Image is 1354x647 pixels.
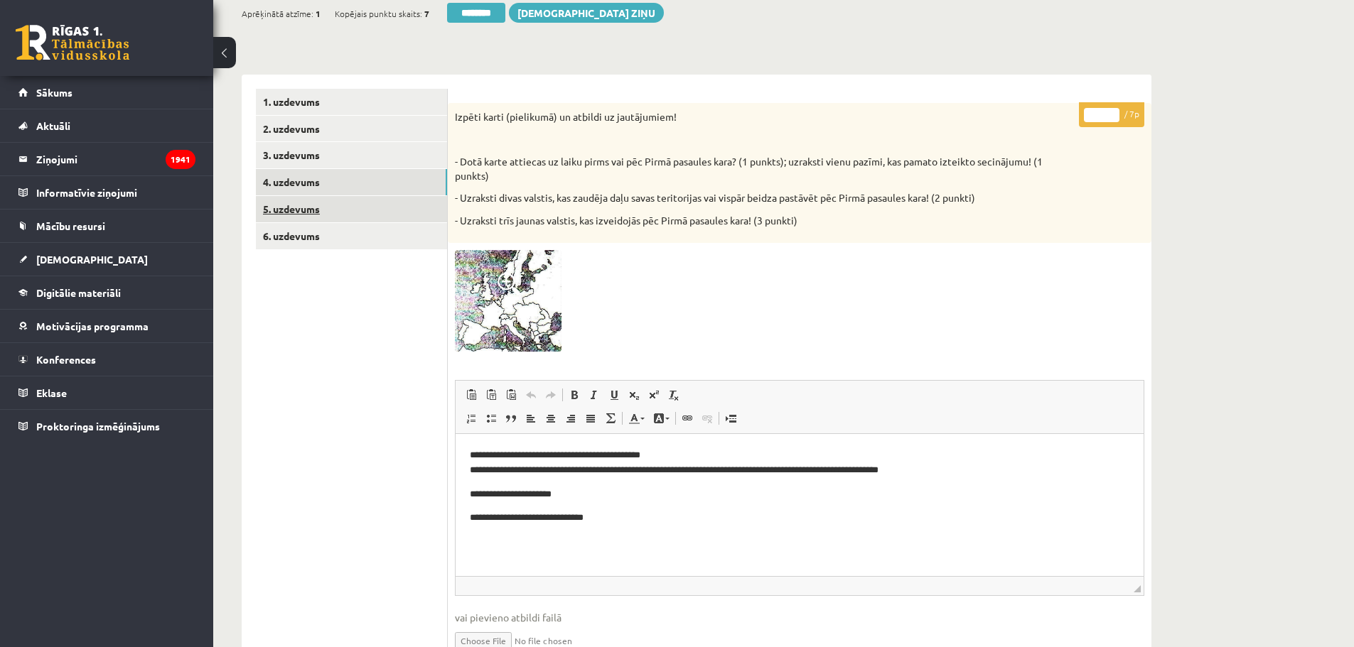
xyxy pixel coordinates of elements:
a: 4. uzdevums [256,169,447,195]
a: Ielīmēt (vadīšanas taustiņš+V) [461,386,481,404]
a: Centrēti [541,409,561,428]
a: Bloka citāts [501,409,521,428]
a: 5. uzdevums [256,196,447,222]
span: Proktoringa izmēģinājums [36,420,160,433]
span: Aktuāli [36,119,70,132]
a: Fona krāsa [649,409,674,428]
a: Noņemt stilus [664,386,684,404]
a: Ziņojumi1941 [18,143,195,175]
legend: Informatīvie ziņojumi [36,176,195,209]
span: 7 [424,3,429,24]
a: Sākums [18,76,195,109]
p: - Uzraksti trīs jaunas valstis, kas izveidojās pēc Pirmā pasaules kara! (3 punkti) [455,214,1073,228]
a: Aktuāli [18,109,195,142]
a: Ievietot lapas pārtraukumu drukai [721,409,741,428]
a: Ievietot/noņemt numurētu sarakstu [461,409,481,428]
span: Digitālie materiāli [36,286,121,299]
a: Atcelt (vadīšanas taustiņš+Z) [521,386,541,404]
a: Digitālie materiāli [18,276,195,309]
a: 3. uzdevums [256,142,447,168]
legend: Ziņojumi [36,143,195,175]
a: Augšraksts [644,386,664,404]
iframe: Bagātinātā teksta redaktors, wiswyg-editor-user-answer-47433913096200 [456,434,1144,576]
span: 1 [316,3,321,24]
p: - Uzraksti divas valstis, kas zaudēja daļu savas teritorijas vai vispār beidza pastāvēt pēc Pirmā... [455,191,1073,205]
a: Math [601,409,620,428]
span: Eklase [36,386,67,399]
a: Apakšraksts [624,386,644,404]
span: Sākums [36,86,72,99]
a: [DEMOGRAPHIC_DATA] ziņu [509,3,664,23]
a: Mācību resursi [18,210,195,242]
span: vai pievieno atbildi failā [455,610,1144,625]
p: - Dotā karte attiecas uz laiku pirms vai pēc Pirmā pasaules kara? (1 punkts); uzraksti vienu pazī... [455,155,1073,183]
span: Aprēķinātā atzīme: [242,3,313,24]
a: 6. uzdevums [256,223,447,249]
a: Ievietot/noņemt sarakstu ar aizzīmēm [481,409,501,428]
i: 1941 [166,150,195,169]
a: Informatīvie ziņojumi [18,176,195,209]
body: Bagātinātā teksta redaktors, wiswyg-editor-47433913524140-1760445419-922 [14,14,672,29]
span: Motivācijas programma [36,320,149,332]
a: Pasvītrojums (vadīšanas taustiņš+U) [604,386,624,404]
a: Rīgas 1. Tālmācības vidusskola [16,25,129,60]
p: Izpēti karti (pielikumā) un atbildi uz jautājumiem! [455,110,1073,124]
a: Teksta krāsa [624,409,649,428]
a: 2. uzdevums [256,116,447,142]
a: Atkārtot (vadīšanas taustiņš+Y) [541,386,561,404]
a: Proktoringa izmēģinājums [18,410,195,442]
span: Konferences [36,353,96,366]
a: Izlīdzināt malas [581,409,601,428]
span: Mērogot [1134,585,1141,592]
a: Ievietot kā vienkāršu tekstu (vadīšanas taustiņš+pārslēgšanas taustiņš+V) [481,386,501,404]
a: Konferences [18,343,195,376]
a: Treknraksts (vadīšanas taustiņš+B) [564,386,584,404]
a: Izlīdzināt pa labi [561,409,581,428]
a: Izlīdzināt pa kreisi [521,409,541,428]
a: Slīpraksts (vadīšanas taustiņš+I) [584,386,604,404]
span: Mācību resursi [36,219,105,232]
a: Atsaistīt [697,409,717,428]
a: Eklase [18,376,195,409]
span: Kopējais punktu skaits: [335,3,422,24]
a: Saite (vadīšanas taustiņš+K) [677,409,697,428]
img: 1.jpg [455,250,562,351]
span: [DEMOGRAPHIC_DATA] [36,253,148,266]
p: / 7p [1079,102,1144,127]
a: Ievietot no Worda [501,386,521,404]
a: 1. uzdevums [256,89,447,115]
a: [DEMOGRAPHIC_DATA] [18,243,195,276]
a: Motivācijas programma [18,310,195,342]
